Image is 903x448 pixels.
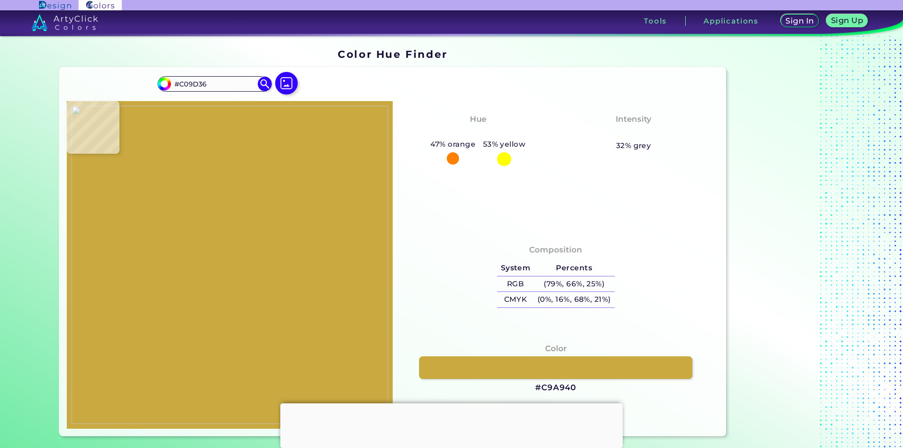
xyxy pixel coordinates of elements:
[442,127,514,139] h3: Orange-Yellow
[730,45,848,440] iframe: Advertisement
[427,138,479,150] h5: 47% orange
[497,276,534,292] h5: RGB
[616,140,651,152] h5: 32% grey
[258,77,272,91] img: icon search
[470,112,486,126] h4: Hue
[275,72,298,94] img: icon picture
[338,47,447,61] h1: Color Hue Finder
[829,15,866,27] a: Sign Up
[529,243,582,257] h4: Composition
[644,17,667,24] h3: Tools
[32,14,98,31] img: logo_artyclick_colors_white.svg
[787,17,812,24] h5: Sign In
[616,112,651,126] h4: Intensity
[534,276,614,292] h5: (79%, 66%, 25%)
[535,382,576,393] h3: #C9A940
[534,260,614,276] h5: Percents
[783,15,817,27] a: Sign In
[832,17,862,24] h5: Sign Up
[545,342,567,355] h4: Color
[497,292,534,307] h5: CMYK
[39,1,71,10] img: ArtyClick Design logo
[534,292,614,307] h5: (0%, 16%, 68%, 21%)
[71,106,388,424] img: 6fd5b976-9683-4d6b-ac6b-c88a3c56d7b0
[479,138,529,150] h5: 53% yellow
[611,127,656,139] h3: Medium
[280,403,623,446] iframe: Advertisement
[171,78,258,90] input: type color..
[497,260,534,276] h5: System
[704,17,759,24] h3: Applications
